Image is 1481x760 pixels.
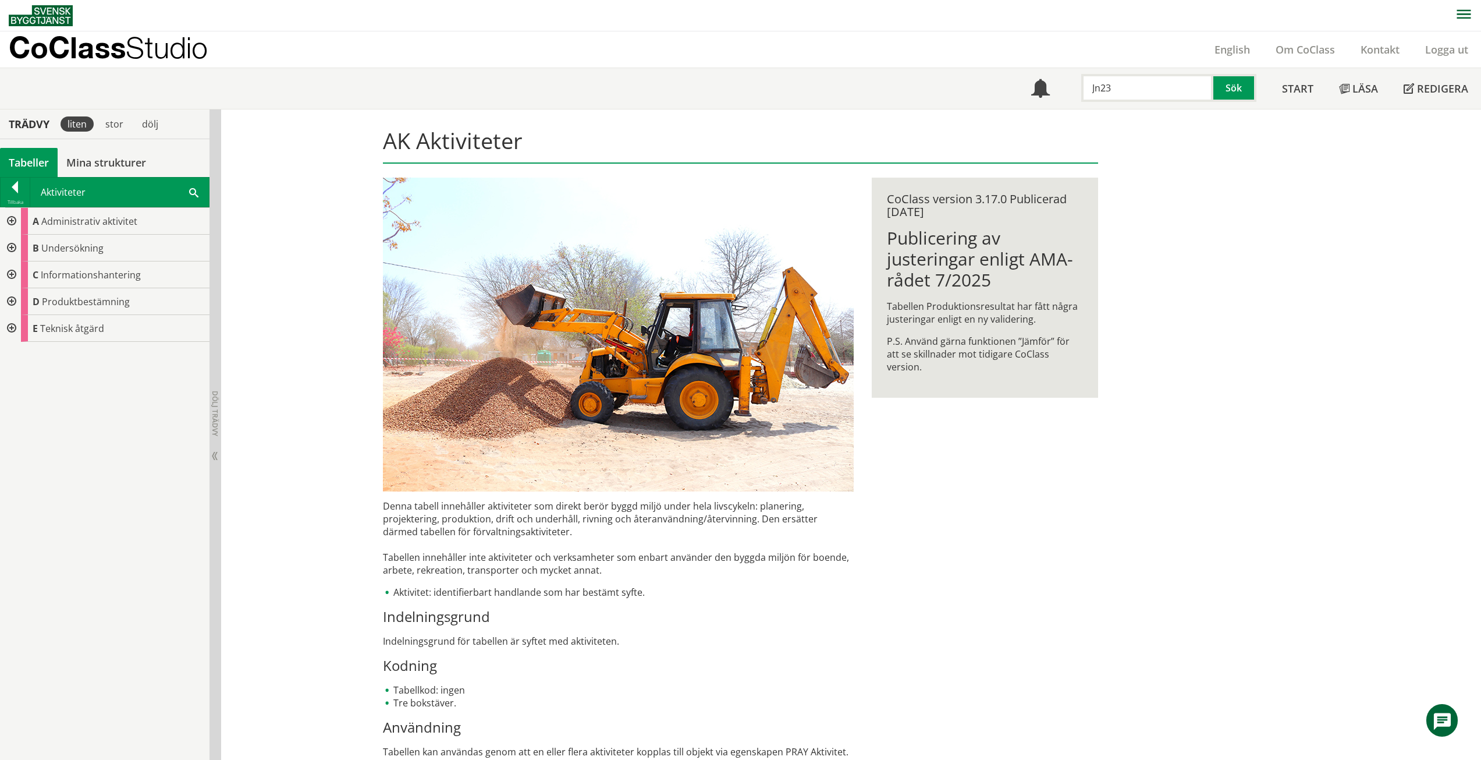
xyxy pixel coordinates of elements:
[33,215,39,228] span: A
[33,242,39,254] span: B
[1031,80,1050,99] span: Notifikationer
[1326,68,1391,109] a: Läsa
[9,5,73,26] img: Svensk Byggtjänst
[42,295,130,308] span: Produktbestämning
[1263,43,1348,56] a: Om CoClass
[1202,43,1263,56] a: English
[383,684,854,697] li: Tabellkod: ingen
[1412,43,1481,56] a: Logga ut
[40,322,104,335] span: Teknisk åtgärd
[33,295,40,308] span: D
[58,148,155,177] a: Mina strukturer
[383,657,854,674] h3: Kodning
[887,193,1083,218] div: CoClass version 3.17.0 Publicerad [DATE]
[1417,82,1468,96] span: Redigera
[41,268,141,281] span: Informationshantering
[383,500,854,758] div: Denna tabell innehåller aktiviteter som direkt berör byggd miljö under hela livscykeln: planering...
[1213,74,1256,102] button: Sök
[383,719,854,736] h3: Användning
[41,242,104,254] span: Undersökning
[1348,43,1412,56] a: Kontakt
[2,118,56,130] div: Trädvy
[189,186,198,198] span: Sök i tabellen
[135,116,165,132] div: dölj
[1352,82,1378,96] span: Läsa
[1391,68,1481,109] a: Redigera
[1081,74,1213,102] input: Sök
[33,322,38,335] span: E
[33,268,38,281] span: C
[9,31,233,68] a: CoClassStudio
[1,197,30,207] div: Tillbaka
[1282,82,1313,96] span: Start
[383,178,854,492] img: Aktiviteter1.jpg
[383,586,854,599] li: Aktivitet: identifierbart handlande som har bestämt syfte.
[1269,68,1326,109] a: Start
[98,116,130,132] div: stor
[887,228,1083,291] h1: Publicering av justeringar enligt AMA-rådet 7/2025
[383,128,1098,164] h1: AK Aktiviteter
[9,41,208,54] p: CoClass
[30,178,209,207] div: Aktiviteter
[383,697,854,709] li: Tre bokstäver.
[61,116,94,132] div: liten
[41,215,137,228] span: Administrativ aktivitet
[887,335,1083,373] p: P.S. Använd gärna funktionen ”Jämför” för att se skillnader mot tidigare CoClass version.
[210,391,220,436] span: Dölj trädvy
[126,30,208,65] span: Studio
[887,300,1083,326] p: Tabellen Produktionsresultat har fått några justeringar enligt en ny validering.
[383,608,854,625] h3: Indelningsgrund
